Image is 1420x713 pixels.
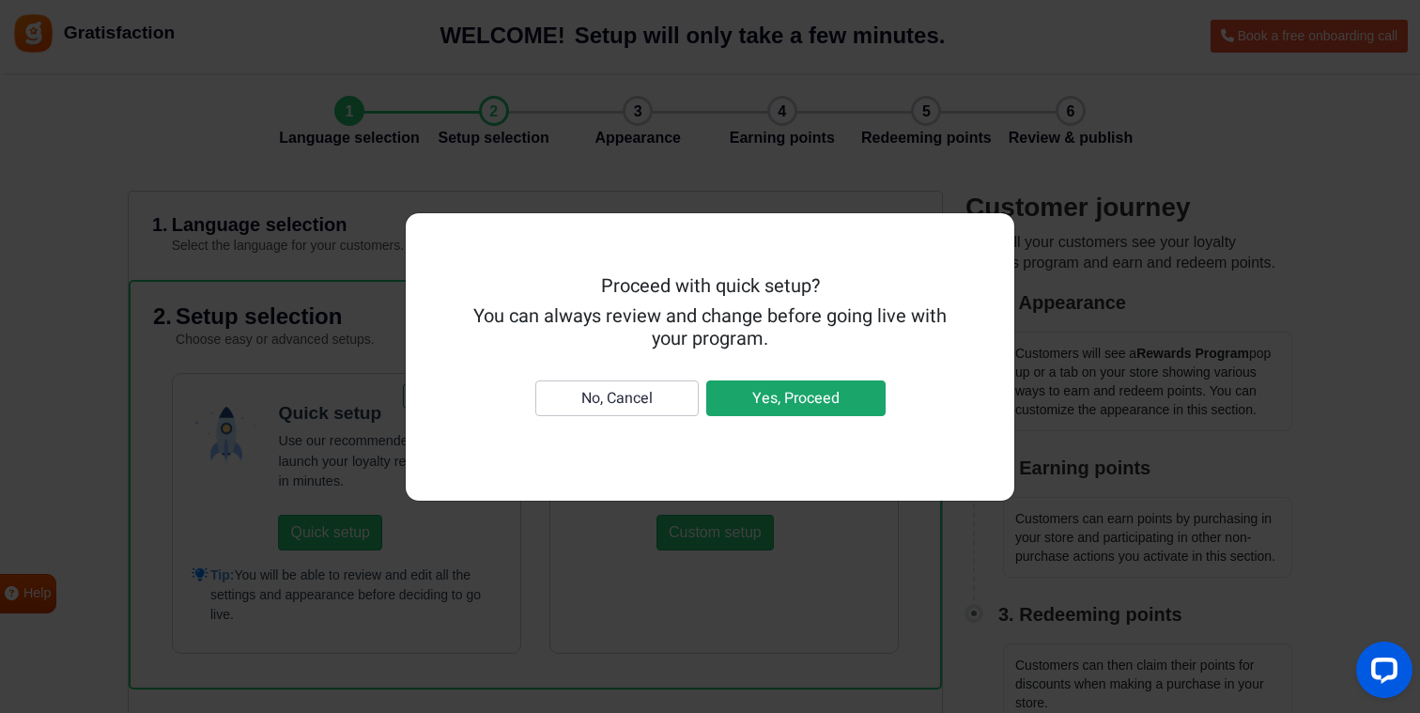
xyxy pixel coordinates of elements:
h5: You can always review and change before going live with your program. [468,305,952,350]
button: Yes, Proceed [706,380,886,416]
iframe: LiveChat chat widget [1341,634,1420,713]
button: No, Cancel [535,380,699,416]
h5: Proceed with quick setup? [468,275,952,298]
